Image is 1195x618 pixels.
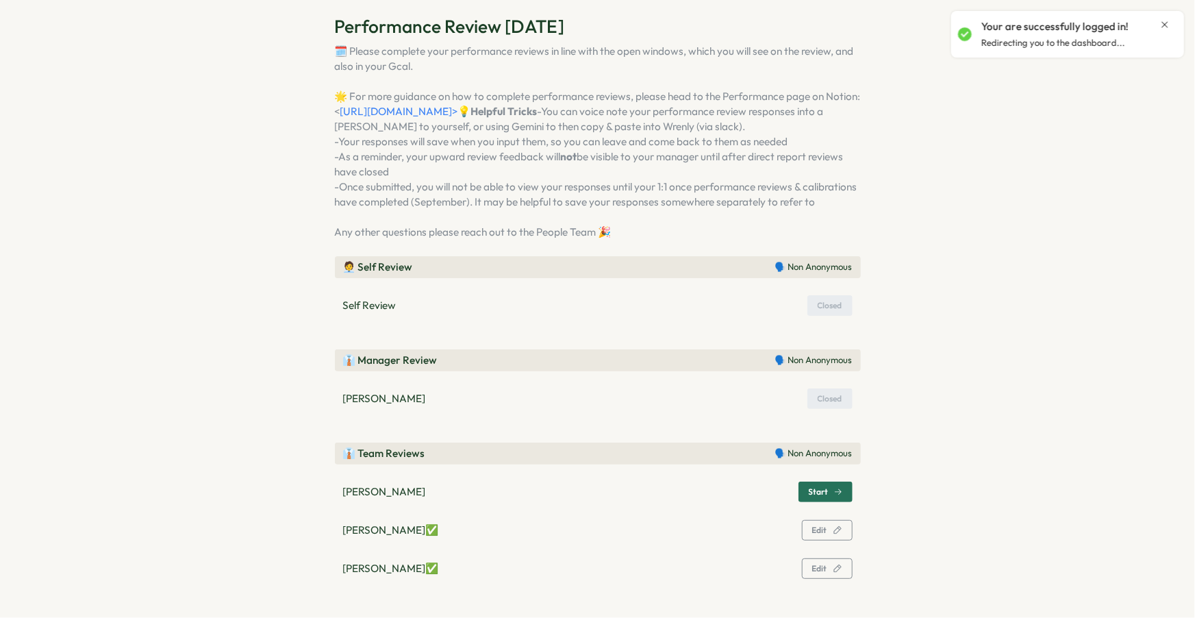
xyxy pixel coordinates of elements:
span: Start [809,488,829,496]
p: 🗣️ Non Anonymous [775,261,853,273]
button: Edit [802,558,853,579]
button: Close notification [1159,19,1170,30]
h2: Performance Review [DATE] [335,14,861,38]
p: Your are successfully logged in! [981,19,1129,34]
p: 👔 Team Reviews [343,446,425,461]
strong: Helpful Tricks [471,105,538,118]
p: [PERSON_NAME] [343,391,426,406]
strong: not [561,150,577,163]
span: Edit [812,565,827,573]
span: Edit [812,526,827,534]
p: 👔 Manager Review [343,353,438,368]
p: [PERSON_NAME] ✅ [343,523,439,538]
button: Edit [802,520,853,541]
p: 🗣️ Non Anonymous [775,354,853,367]
p: [PERSON_NAME] [343,484,426,499]
p: Self Review [343,298,397,313]
button: Start [798,482,853,502]
p: 🗓️ Please complete your performance reviews in line with the open windows, which you will see on ... [335,44,861,240]
p: 🧑‍💼 Self Review [343,260,413,275]
p: 🗣️ Non Anonymous [775,447,853,460]
p: Redirecting you to the dashboard... [981,37,1125,49]
a: [URL][DOMAIN_NAME]> [340,105,458,118]
p: [PERSON_NAME] ✅ [343,561,439,576]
